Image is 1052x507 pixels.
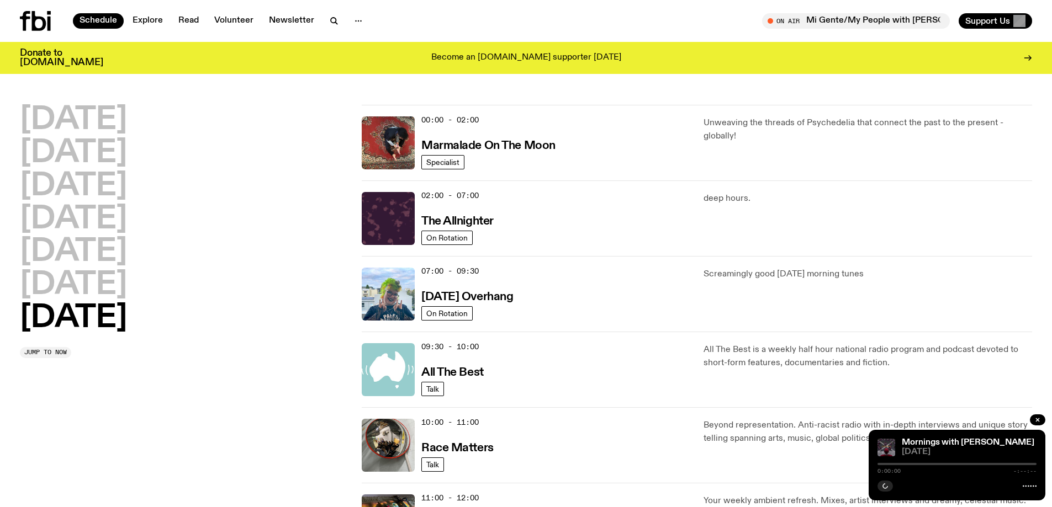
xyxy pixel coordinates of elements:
a: Mornings with [PERSON_NAME] [902,438,1034,447]
h3: Donate to [DOMAIN_NAME] [20,49,103,67]
button: [DATE] [20,270,127,301]
img: A photo of the Race Matters team taken in a rear view or "blindside" mirror. A bunch of people of... [362,419,415,472]
a: On Rotation [421,231,473,245]
a: The Allnighter [421,214,494,227]
button: [DATE] [20,303,127,334]
span: 11:00 - 12:00 [421,493,479,503]
a: Race Matters [421,440,494,454]
span: Talk [426,385,439,393]
span: 0:00:00 [877,468,901,474]
a: [DATE] Overhang [421,289,513,303]
a: All The Best [421,365,484,378]
button: [DATE] [20,171,127,202]
span: Tune in live [774,17,944,25]
span: 07:00 - 09:30 [421,266,479,276]
span: Jump to now [24,349,67,355]
p: deep hours. [704,192,1032,205]
h3: Marmalade On The Moon [421,140,556,152]
p: Screamingly good [DATE] morning tunes [704,268,1032,281]
h3: All The Best [421,367,484,378]
button: [DATE] [20,105,127,136]
button: Jump to now [20,347,71,358]
a: Volunteer [208,13,260,29]
p: All The Best is a weekly half hour national radio program and podcast devoted to short-form featu... [704,343,1032,370]
a: Talk [421,457,444,472]
img: Tommy - Persian Rug [362,116,415,169]
a: Specialist [421,155,464,169]
button: [DATE] [20,237,127,268]
a: Schedule [73,13,124,29]
h3: [DATE] Overhang [421,291,513,303]
a: Newsletter [262,13,321,29]
a: Read [172,13,205,29]
p: Become an [DOMAIN_NAME] supporter [DATE] [431,53,621,63]
h3: The Allnighter [421,216,494,227]
a: Marmalade On The Moon [421,138,556,152]
span: Support Us [965,16,1010,26]
span: 09:30 - 10:00 [421,341,479,352]
span: Talk [426,460,439,468]
a: On Rotation [421,306,473,321]
button: On AirMi Gente/My People with [PERSON_NAME] [762,13,950,29]
span: On Rotation [426,309,468,317]
button: [DATE] [20,204,127,235]
span: 10:00 - 11:00 [421,417,479,428]
span: On Rotation [426,233,468,242]
button: Support Us [959,13,1032,29]
a: Talk [421,382,444,396]
p: Beyond representation. Anti-racist radio with in-depth interviews and unique story telling spanni... [704,419,1032,445]
span: 00:00 - 02:00 [421,115,479,125]
a: Explore [126,13,170,29]
p: Unweaving the threads of Psychedelia that connect the past to the present - globally! [704,116,1032,143]
span: Specialist [426,158,459,166]
span: [DATE] [902,448,1037,456]
span: 02:00 - 07:00 [421,190,479,201]
button: [DATE] [20,138,127,169]
h3: Race Matters [421,442,494,454]
span: -:--:-- [1013,468,1037,474]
